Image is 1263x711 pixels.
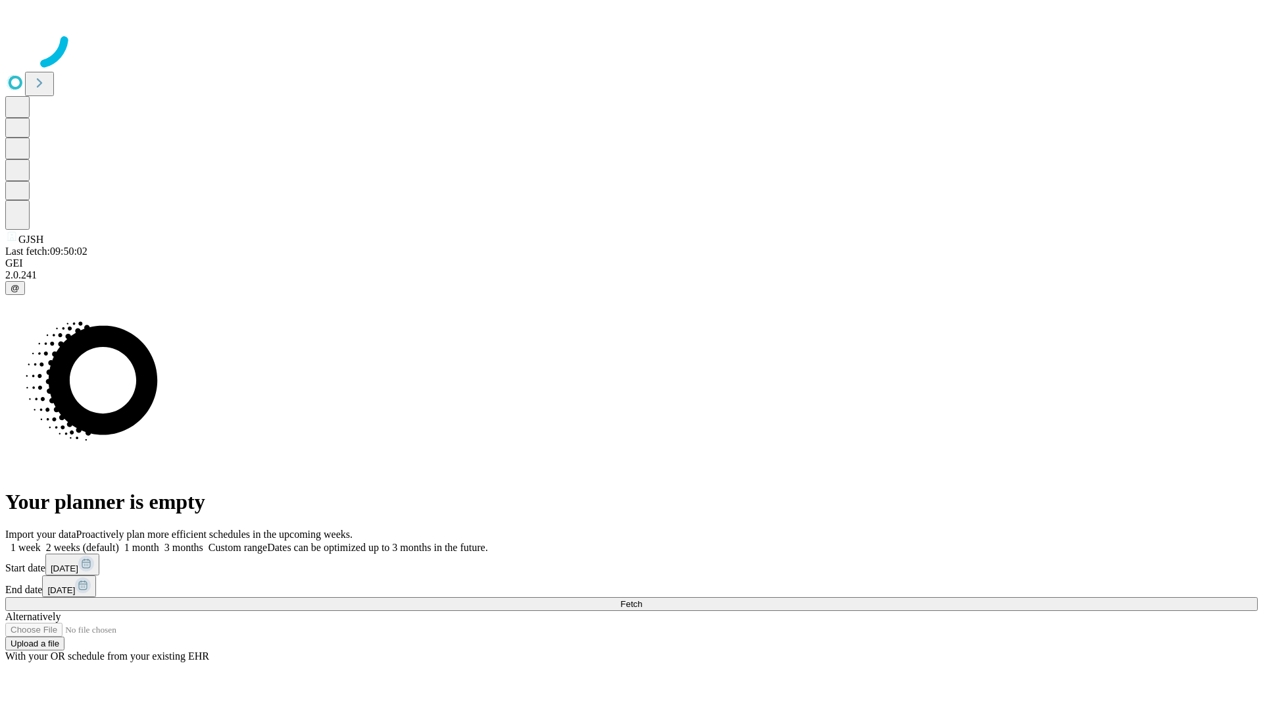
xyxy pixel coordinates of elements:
[209,542,267,553] span: Custom range
[5,637,64,650] button: Upload a file
[5,650,209,662] span: With your OR schedule from your existing EHR
[51,564,78,573] span: [DATE]
[620,599,642,609] span: Fetch
[5,269,1258,281] div: 2.0.241
[5,575,1258,597] div: End date
[18,234,43,245] span: GJSH
[47,585,75,595] span: [DATE]
[5,281,25,295] button: @
[5,554,1258,575] div: Start date
[11,542,41,553] span: 1 week
[11,283,20,293] span: @
[5,529,76,540] span: Import your data
[5,246,87,257] span: Last fetch: 09:50:02
[164,542,203,553] span: 3 months
[76,529,353,540] span: Proactively plan more efficient schedules in the upcoming weeks.
[124,542,159,553] span: 1 month
[267,542,487,553] span: Dates can be optimized up to 3 months in the future.
[5,597,1258,611] button: Fetch
[5,611,61,622] span: Alternatively
[5,490,1258,514] h1: Your planner is empty
[5,257,1258,269] div: GEI
[46,542,119,553] span: 2 weeks (default)
[42,575,96,597] button: [DATE]
[45,554,99,575] button: [DATE]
